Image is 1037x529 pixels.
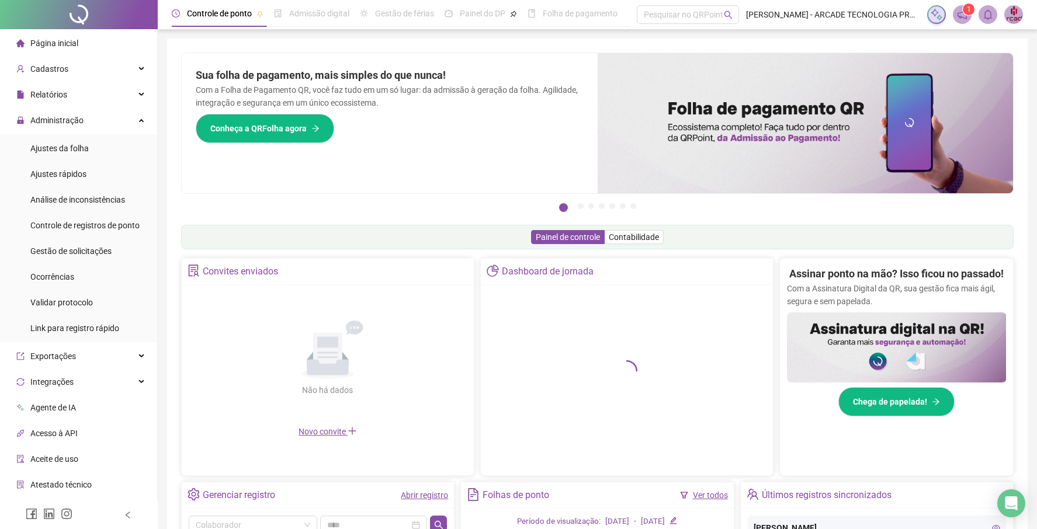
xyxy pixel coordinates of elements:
button: 6 [620,203,626,209]
button: Chega de papelada! [838,387,955,416]
span: file-text [467,488,479,500]
span: Admissão digital [289,9,349,18]
div: Gerenciar registro [203,485,275,505]
div: Dashboard de jornada [502,262,594,281]
span: Integrações [30,377,74,387]
span: instagram [61,508,72,520]
span: sync [16,378,25,386]
p: Com a Folha de Pagamento QR, você faz tudo em um só lugar: da admissão à geração da folha. Agilid... [196,83,584,109]
span: user-add [16,65,25,73]
h2: Sua folha de pagamento, mais simples do que nunca! [196,67,584,83]
span: Novo convite [299,427,357,436]
span: setting [188,488,200,500]
img: 12371 [1005,6,1022,23]
div: Open Intercom Messenger [997,489,1025,517]
span: facebook [26,508,37,520]
span: 1 [967,5,971,13]
div: Não há dados [274,384,381,396]
span: solution [188,264,200,277]
div: Convites enviados [203,262,278,281]
span: Ajustes rápidos [30,169,86,179]
p: Com a Assinatura Digital da QR, sua gestão fica mais ágil, segura e sem papelada. [787,282,1007,308]
span: export [16,352,25,360]
span: file [16,91,25,99]
button: 5 [609,203,615,209]
span: Validar protocolo [30,298,93,307]
span: Painel de controle [536,232,600,242]
span: [PERSON_NAME] - ARCADE TECNOLOGIA PROJETOS E ENGENHARIA LTDA [746,8,920,21]
span: filter [680,491,688,499]
span: arrow-right [932,398,940,406]
span: Análise de inconsistências [30,195,125,204]
span: Administração [30,116,84,125]
span: Controle de registros de ponto [30,221,140,230]
div: Período de visualização: [517,516,601,528]
span: Contabilidade [609,232,659,242]
button: Conheça a QRFolha agora [196,114,334,143]
div: Folhas de ponto [483,485,549,505]
span: Ocorrências [30,272,74,281]
span: pushpin [256,11,263,18]
span: Gestão de solicitações [30,246,112,256]
span: team [747,488,759,500]
sup: 1 [963,4,974,15]
img: banner%2F02c71560-61a6-44d4-94b9-c8ab97240462.png [787,312,1007,382]
button: 3 [588,203,594,209]
img: sparkle-icon.fc2bf0ac1784a2077858766a79e2daf3.svg [930,8,943,21]
button: 4 [599,203,605,209]
span: dashboard [445,9,453,18]
button: 1 [559,203,568,212]
span: Aceite de uso [30,454,78,464]
span: Agente de IA [30,403,76,412]
span: lock [16,116,25,124]
span: Cadastros [30,64,68,74]
span: Exportações [30,351,76,361]
span: Controle de ponto [187,9,252,18]
span: sun [360,9,368,18]
a: Abrir registro [401,490,448,500]
span: left [124,511,132,519]
span: search [724,11,733,19]
span: Relatórios [30,90,67,99]
h2: Assinar ponto na mão? Isso ficou no passado! [789,266,1004,282]
span: Página inicial [30,39,78,48]
button: 7 [630,203,636,209]
span: Link para registro rápido [30,323,119,333]
span: Gestão de férias [375,9,434,18]
button: 2 [578,203,584,209]
span: api [16,429,25,437]
span: solution [16,481,25,489]
span: plus [348,426,357,436]
span: Conheça a QRFolha agora [210,122,307,135]
span: notification [957,9,967,20]
span: Painel do DP [460,9,505,18]
span: pushpin [510,11,517,18]
span: home [16,39,25,47]
span: Atestado técnico [30,480,92,489]
span: clock-circle [172,9,180,18]
img: banner%2F8d14a306-6205-4263-8e5b-06e9a85ad873.png [598,53,1014,193]
span: audit [16,455,25,463]
div: - [634,516,636,528]
span: pie-chart [487,264,499,277]
span: bell [983,9,993,20]
span: edit [670,517,677,524]
div: [DATE] [605,516,629,528]
span: book [528,9,536,18]
div: [DATE] [641,516,665,528]
span: loading [615,359,639,382]
span: Chega de papelada! [853,395,927,408]
span: file-done [274,9,282,18]
span: Acesso à API [30,429,78,438]
span: linkedin [43,508,55,520]
span: Ajustes da folha [30,144,89,153]
a: Ver todos [693,490,728,500]
span: arrow-right [311,124,320,133]
span: Folha de pagamento [543,9,618,18]
div: Últimos registros sincronizados [762,485,892,505]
